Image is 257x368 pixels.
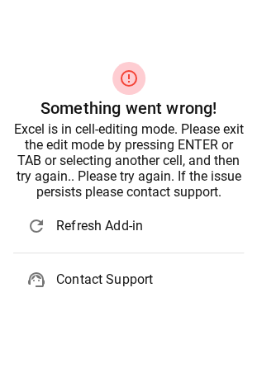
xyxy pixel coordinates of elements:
div: Excel is in cell-editing mode. Please exit the edit mode by pressing ENTER or TAB or selecting an... [13,121,244,200]
span: support_agent [26,270,46,290]
h6: Something went wrong! [13,95,244,121]
span: Contact Support [56,270,231,290]
span: Refresh Add-in [56,216,231,236]
span: error_outline [119,68,139,88]
span: refresh [26,216,46,236]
